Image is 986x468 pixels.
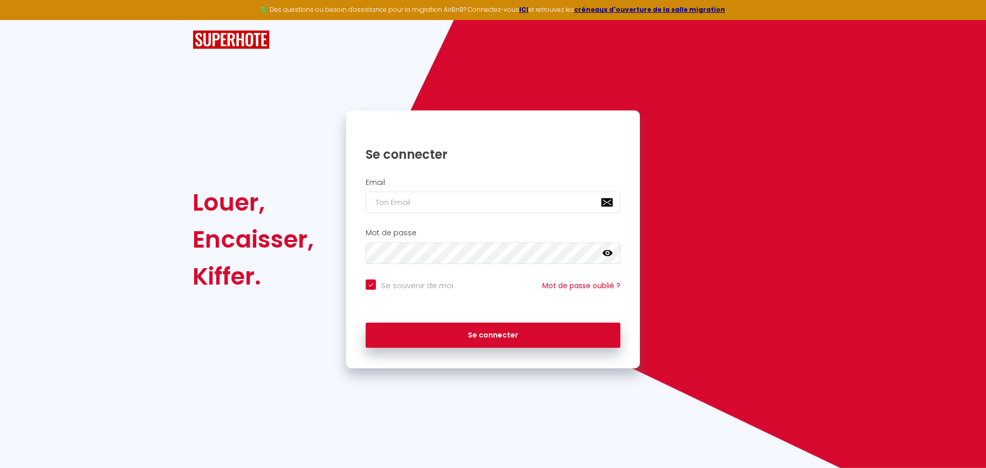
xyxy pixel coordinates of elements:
a: Mot de passe oublié ? [542,280,620,291]
h2: Mot de passe [366,229,620,237]
h2: Email [366,178,620,187]
div: Kiffer. [193,258,314,295]
a: ICI [519,5,528,14]
div: Encaisser, [193,221,314,258]
img: SuperHote logo [193,30,270,49]
a: créneaux d'ouverture de la salle migration [574,5,725,14]
div: Louer, [193,184,314,221]
button: Se connecter [366,323,620,348]
input: Ton Email [366,192,620,213]
h1: Se connecter [366,146,620,162]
